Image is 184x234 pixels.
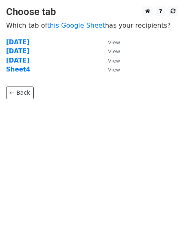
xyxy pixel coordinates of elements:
small: View [108,48,120,54]
small: View [108,39,120,45]
a: View [100,66,120,73]
a: View [100,48,120,55]
a: View [100,57,120,64]
a: [DATE] [6,57,29,64]
a: Sheet4 [6,66,30,73]
a: [DATE] [6,48,29,55]
a: [DATE] [6,39,29,46]
a: ← Back [6,87,34,99]
a: View [100,39,120,46]
small: View [108,67,120,73]
h3: Choose tab [6,6,178,18]
p: Which tab of has your recipients? [6,21,178,30]
a: this Google Sheet [47,22,105,29]
small: View [108,58,120,64]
